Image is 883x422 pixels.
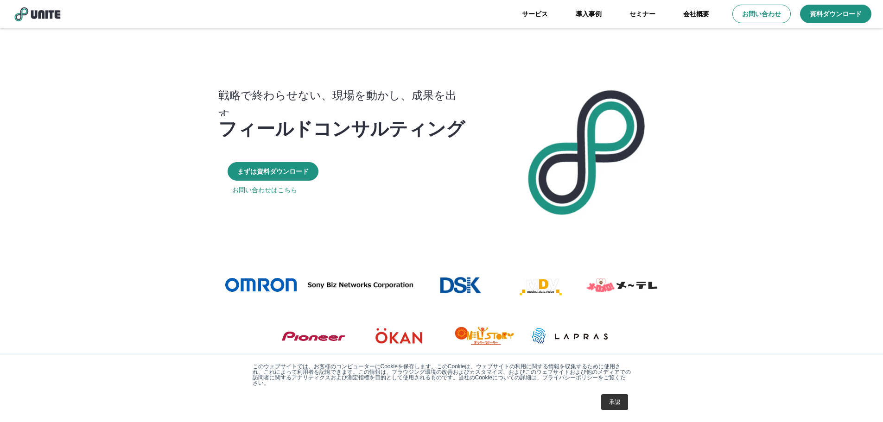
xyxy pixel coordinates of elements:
[601,394,628,410] a: 承認
[732,5,791,23] a: お問い合わせ
[742,9,781,19] p: お問い合わせ
[237,167,309,176] p: まずは資料ダウンロード
[253,364,631,386] p: このウェブサイトでは、お客様のコンピューターにCookieを保存します。このCookieは、ウェブサイトの利用に関する情報を収集するために使用され、これによって利用者を記憶できます。この情報は、...
[232,185,297,195] a: お問い合わせはこちら
[218,116,465,139] p: フィールドコンサルティング
[228,162,318,181] a: まずは資料ダウンロード
[218,85,475,123] p: 戦略で終わらせない、現場を動かし、成果を出す。
[800,5,871,23] a: 資料ダウンロード
[810,9,862,19] p: 資料ダウンロード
